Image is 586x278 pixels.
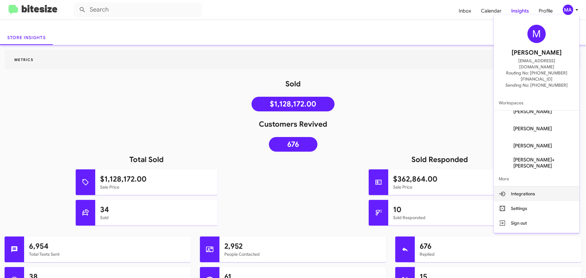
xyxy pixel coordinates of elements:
[512,48,562,58] span: [PERSON_NAME]
[494,201,579,216] button: Settings
[501,70,572,82] span: Routing No: [PHONE_NUMBER][FINANCIAL_ID]
[494,216,579,230] button: Sign out
[513,126,552,132] span: [PERSON_NAME]
[494,96,579,110] span: Workspaces
[505,82,568,88] span: Sending No: [PHONE_NUMBER]
[494,171,579,186] span: More
[527,25,546,43] div: M
[513,109,552,115] span: [PERSON_NAME]
[513,143,552,149] span: [PERSON_NAME]
[513,157,574,169] span: [PERSON_NAME]+[PERSON_NAME]
[494,186,579,201] button: Integrations
[501,58,572,70] span: [EMAIL_ADDRESS][DOMAIN_NAME]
